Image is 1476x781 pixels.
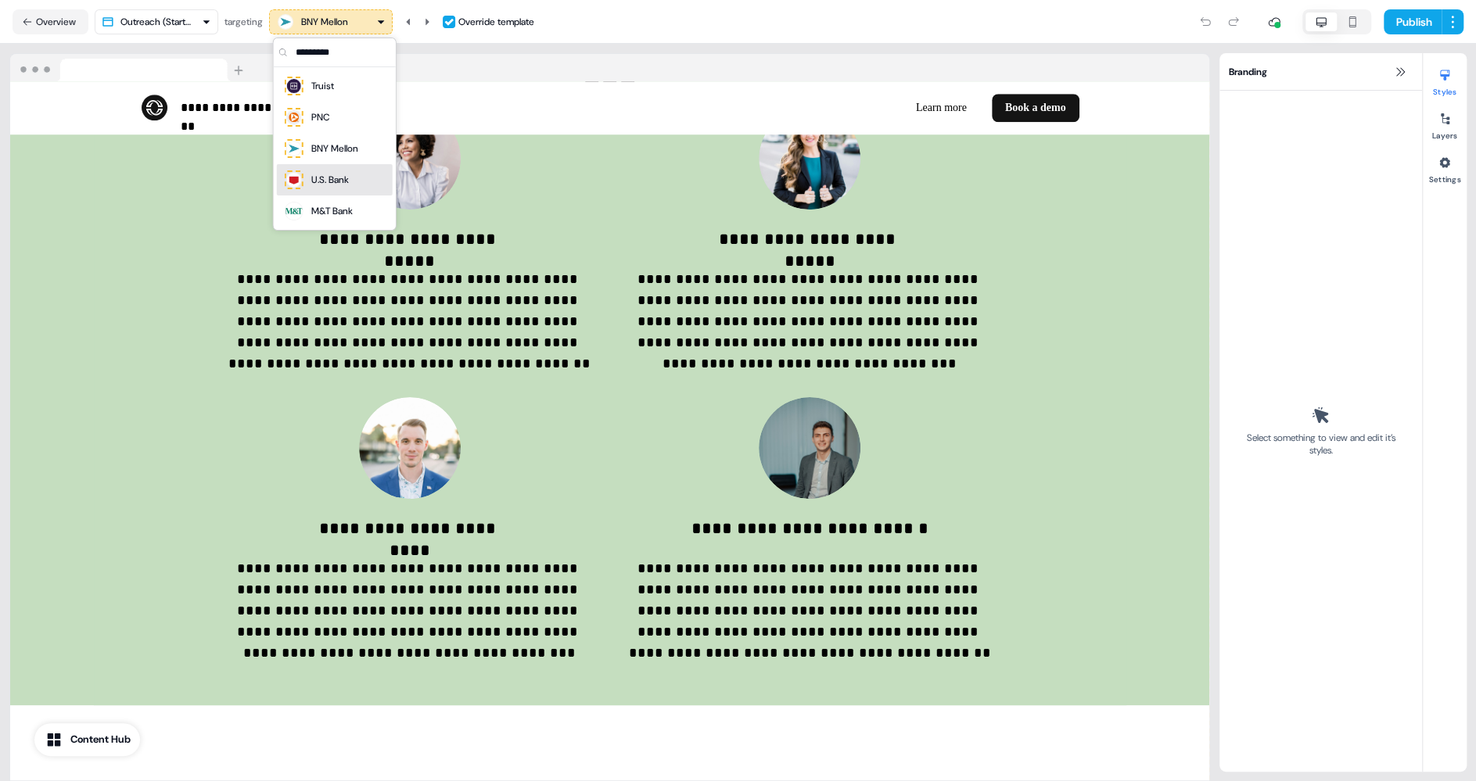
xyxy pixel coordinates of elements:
img: Image [759,397,860,499]
div: targeting [224,14,263,30]
button: Publish [1384,9,1442,34]
img: Image [359,108,461,210]
div: U.S. Bank [311,172,349,188]
div: BNY Mellon [301,14,348,30]
div: BNY Mellon [311,141,358,156]
div: Truist [311,78,334,94]
img: Image [759,108,860,210]
div: Select something to view and edit it’s styles. [1241,432,1400,457]
div: Branding [1219,53,1422,91]
div: Learn moreBook a demo [616,94,1079,122]
button: Settings [1423,150,1467,185]
div: Content Hub [70,732,131,747]
button: BNY Mellon [269,9,393,34]
button: Layers [1423,106,1467,141]
div: M&T Bank [311,203,353,219]
div: PNC [311,109,330,125]
div: Outreach (Starter) [120,14,196,30]
button: Styles [1423,63,1467,97]
button: Overview [13,9,88,34]
img: Image [359,397,461,499]
div: Override template [458,14,534,30]
button: Book a demo [992,94,1079,122]
button: Learn more [903,94,979,122]
button: Content Hub [34,723,140,756]
img: Browser topbar [10,54,250,82]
